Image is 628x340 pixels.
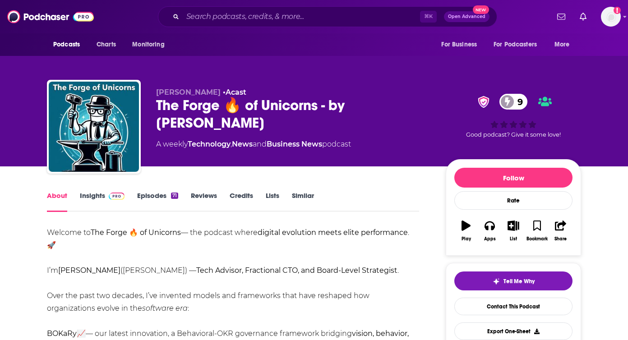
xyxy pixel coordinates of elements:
img: User Profile [601,7,621,27]
img: Podchaser - Follow, Share and Rate Podcasts [7,8,94,25]
span: For Podcasters [494,38,537,51]
strong: [PERSON_NAME] [58,266,120,275]
span: • [223,88,246,96]
span: Logged in as M13investing [601,7,621,27]
img: verified Badge [475,96,492,108]
strong: digital evolution meets elite performance [258,228,408,237]
div: Play [462,236,471,242]
span: Tell Me Why [503,278,535,285]
button: open menu [126,36,176,53]
a: BOKaRy📈 [47,329,86,338]
span: and [253,140,267,148]
span: Monitoring [132,38,164,51]
div: List [510,236,517,242]
span: [PERSON_NAME] [156,88,221,96]
img: tell me why sparkle [493,278,500,285]
a: Lists [266,191,279,212]
span: 9 [508,94,527,110]
span: Charts [97,38,116,51]
em: software era [142,304,188,312]
input: Search podcasts, credits, & more... [183,9,420,24]
button: tell me why sparkleTell Me Why [454,271,573,290]
span: For Business [441,38,477,51]
a: Charts [91,36,121,53]
button: Play [454,215,478,247]
svg: Add a profile image [614,7,621,14]
a: Show notifications dropdown [576,9,590,24]
span: , [231,140,232,148]
div: A weekly podcast [156,139,351,150]
a: 9 [499,94,527,110]
button: Show profile menu [601,7,621,27]
div: Apps [484,236,496,242]
span: New [473,5,489,14]
a: Technology [188,140,231,148]
button: Bookmark [525,215,549,247]
a: Business News [267,140,322,148]
span: More [554,38,570,51]
a: Acast [226,88,246,96]
a: News [232,140,253,148]
a: Credits [230,191,253,212]
div: Rate [454,191,573,210]
a: Similar [292,191,314,212]
button: open menu [47,36,92,53]
button: Follow [454,168,573,188]
span: ⌘ K [420,11,437,23]
strong: BOKaRy [47,329,77,338]
a: Contact This Podcast [454,298,573,315]
div: Search podcasts, credits, & more... [158,6,497,27]
a: Reviews [191,191,217,212]
a: InsightsPodchaser Pro [80,191,125,212]
a: About [47,191,67,212]
img: The Forge 🔥 of Unicorns - by Michele Brissoni [49,82,139,172]
button: open menu [548,36,581,53]
button: List [502,215,525,247]
img: Podchaser Pro [109,193,125,200]
div: 71 [171,193,178,199]
button: Export One-Sheet [454,322,573,340]
span: Open Advanced [448,14,485,19]
button: open menu [435,36,488,53]
div: Share [554,236,567,242]
span: Good podcast? Give it some love! [466,131,561,138]
button: Share [549,215,573,247]
div: verified Badge9Good podcast? Give it some love! [446,88,581,144]
strong: Tech Advisor, Fractional CTO, and Board-Level Strategist [196,266,397,275]
div: Bookmark [526,236,548,242]
button: Open AdvancedNew [444,11,489,22]
a: Show notifications dropdown [554,9,569,24]
strong: The Forge 🔥 of Unicorns [91,228,181,237]
span: Podcasts [53,38,80,51]
a: Episodes71 [137,191,178,212]
button: Apps [478,215,501,247]
button: open menu [488,36,550,53]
